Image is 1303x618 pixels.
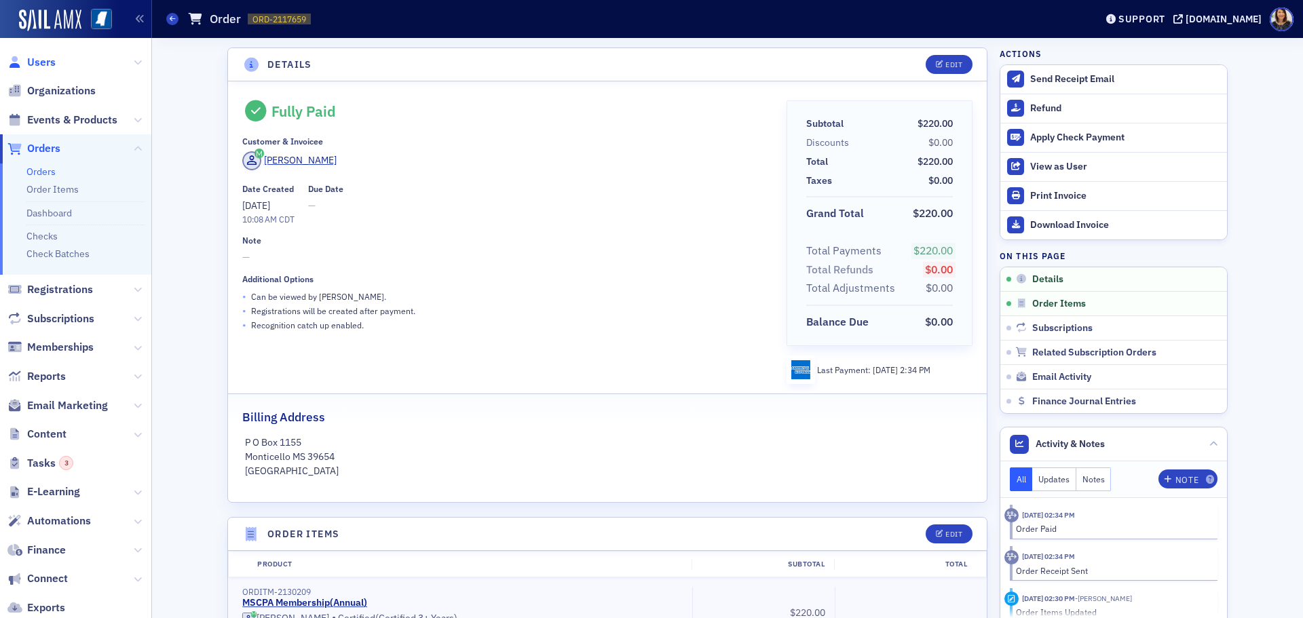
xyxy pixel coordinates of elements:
[918,155,953,168] span: $220.00
[900,364,930,375] span: 2:34 PM
[267,58,312,72] h4: Details
[806,262,878,278] span: Total Refunds
[1004,550,1019,564] div: Activity
[1000,250,1228,262] h4: On this page
[1270,7,1293,31] span: Profile
[26,183,79,195] a: Order Items
[251,290,386,303] p: Can be viewed by [PERSON_NAME] .
[27,369,66,384] span: Reports
[242,250,767,265] span: —
[1000,123,1227,152] button: Apply Check Payment
[1032,371,1091,383] span: Email Activity
[242,408,325,426] h2: Billing Address
[248,559,692,570] div: Product
[1032,298,1086,310] span: Order Items
[806,136,854,150] span: Discounts
[242,214,277,225] time: 10:08 AM
[242,290,246,304] span: •
[945,61,962,69] div: Edit
[1022,594,1075,603] time: 7/1/2025 02:30 PM
[1075,594,1132,603] span: Jimmy Jackson
[27,83,96,98] span: Organizations
[806,262,873,278] div: Total Refunds
[1016,522,1208,535] div: Order Paid
[27,141,60,156] span: Orders
[1030,161,1220,173] div: View as User
[1010,467,1033,491] button: All
[1022,552,1075,561] time: 7/1/2025 02:34 PM
[7,398,108,413] a: Email Marketing
[26,166,56,178] a: Orders
[7,83,96,98] a: Organizations
[926,281,953,294] span: $0.00
[1016,606,1208,618] div: Order Items Updated
[26,248,90,260] a: Check Batches
[277,214,295,225] span: CDT
[1000,65,1227,94] button: Send Receipt Email
[7,484,80,499] a: E-Learning
[1016,564,1208,577] div: Order Receipt Sent
[1022,510,1075,520] time: 7/1/2025 02:34 PM
[1030,73,1220,85] div: Send Receipt Email
[1000,47,1042,60] h4: Actions
[7,456,73,471] a: Tasks3
[27,514,91,528] span: Automations
[245,436,970,450] p: P O Box 1155
[27,543,66,558] span: Finance
[264,153,337,168] div: [PERSON_NAME]
[27,282,93,297] span: Registrations
[27,456,73,471] span: Tasks
[308,184,343,194] div: Due Date
[245,464,970,478] p: [GEOGRAPHIC_DATA]
[806,117,848,131] span: Subtotal
[242,597,367,609] a: MSCPA Membership(Annual)
[7,113,117,128] a: Events & Products
[242,151,337,170] a: [PERSON_NAME]
[59,456,73,470] div: 3
[7,311,94,326] a: Subscriptions
[242,199,270,212] span: [DATE]
[928,174,953,187] span: $0.00
[1032,467,1076,491] button: Updates
[918,117,953,130] span: $220.00
[27,55,56,70] span: Users
[1175,476,1198,484] div: Note
[27,427,67,442] span: Content
[806,314,873,330] span: Balance Due
[27,340,94,355] span: Memberships
[271,102,336,120] div: Fully Paid
[242,136,323,147] div: Customer & Invoicee
[7,514,91,528] a: Automations
[251,319,364,331] p: Recognition catch up enabled.
[806,280,895,296] div: Total Adjustments
[806,174,837,188] span: Taxes
[7,571,68,586] a: Connect
[7,282,93,297] a: Registrations
[1032,322,1093,334] span: Subscriptions
[7,427,67,442] a: Content
[913,244,953,257] span: $220.00
[19,9,81,31] img: SailAMX
[926,55,972,74] button: Edit
[1032,395,1136,408] span: Finance Journal Entries
[817,364,930,376] div: Last Payment:
[806,243,886,259] span: Total Payments
[81,9,112,32] a: View Homepage
[1173,14,1266,24] button: [DOMAIN_NAME]
[210,11,241,27] h1: Order
[1032,347,1156,359] span: Related Subscription Orders
[27,311,94,326] span: Subscriptions
[806,206,869,222] span: Grand Total
[252,14,306,25] span: ORD-2117659
[1004,592,1019,606] div: Activity
[692,559,834,570] div: Subtotal
[806,117,844,131] div: Subtotal
[873,364,900,375] span: [DATE]
[1030,132,1220,144] div: Apply Check Payment
[7,55,56,70] a: Users
[308,199,343,213] span: —
[27,113,117,128] span: Events & Products
[242,318,246,332] span: •
[7,600,65,615] a: Exports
